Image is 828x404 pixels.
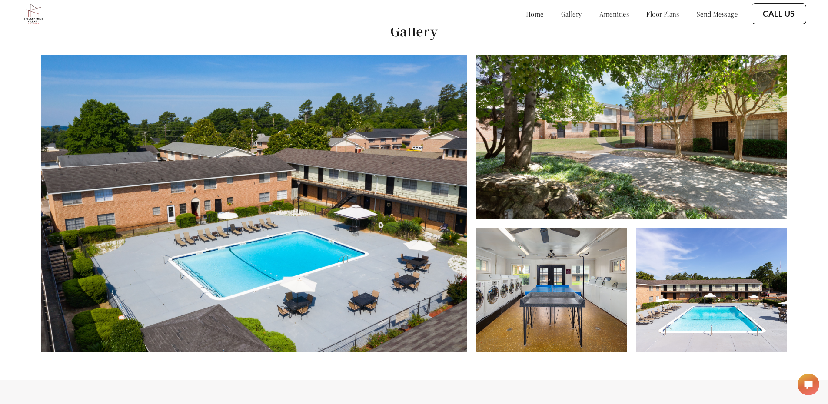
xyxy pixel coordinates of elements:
[636,228,787,352] img: Alt text
[646,10,679,18] a: floor plans
[763,9,795,19] a: Call Us
[697,10,738,18] a: send message
[752,3,806,24] button: Call Us
[476,55,786,219] img: Alt text
[476,228,627,352] img: Alt text
[599,10,629,18] a: amenities
[526,10,544,18] a: home
[41,55,467,352] img: Alt text
[561,10,582,18] a: gallery
[22,2,45,26] img: bv2_logo.png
